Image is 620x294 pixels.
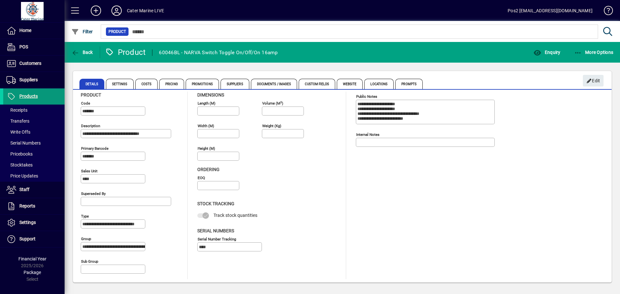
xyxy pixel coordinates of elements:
mat-label: EOQ [198,176,205,180]
mat-label: Height (m) [198,146,215,151]
span: Package [24,270,41,275]
span: Stock Tracking [197,201,234,206]
mat-label: Length (m) [198,101,215,106]
span: Support [19,236,36,241]
span: Price Updates [6,173,38,178]
span: Back [71,50,93,55]
span: More Options [574,50,614,55]
button: Back [70,46,95,58]
a: Customers [3,56,65,72]
mat-label: Superseded by [81,191,106,196]
mat-label: Internal Notes [356,132,379,137]
div: Pos2 [EMAIL_ADDRESS][DOMAIN_NAME] [508,5,593,16]
span: Suppliers [19,77,38,82]
mat-label: Public Notes [356,94,377,99]
span: Serial Numbers [6,140,41,146]
app-page-header-button: Back [65,46,100,58]
a: Stocktakes [3,159,65,170]
a: Suppliers [3,72,65,88]
button: Profile [106,5,127,16]
span: Financial Year [18,256,46,261]
span: Receipts [6,107,27,113]
a: Home [3,23,65,39]
span: Filter [71,29,93,34]
span: POS [19,44,28,49]
span: Custom Fields [299,79,335,89]
span: Track stock quantities [213,213,257,218]
div: 60046BL - NARVA Switch Toggle On/Off/On 16amp [159,47,278,58]
mat-label: Primary barcode [81,146,108,151]
span: Costs [135,79,158,89]
button: Add [86,5,106,16]
button: More Options [573,46,615,58]
a: Staff [3,182,65,198]
mat-label: Volume (m ) [262,101,283,106]
span: Products [19,94,38,99]
span: Stocktakes [6,162,33,167]
mat-label: Code [81,101,90,106]
span: Prompts [395,79,423,89]
span: Locations [364,79,394,89]
span: Serial Numbers [197,228,234,233]
mat-label: Type [81,214,89,218]
span: Promotions [186,79,219,89]
span: Pricebooks [6,151,33,157]
mat-label: Width (m) [198,124,214,128]
span: Reports [19,203,35,208]
button: Filter [70,26,95,37]
span: Product [81,92,101,97]
span: Home [19,28,31,33]
a: POS [3,39,65,55]
a: Reports [3,198,65,214]
span: Details [79,79,104,89]
button: Edit [583,75,604,86]
mat-label: Description [81,124,100,128]
mat-label: Group [81,237,91,241]
button: Enquiry [532,46,562,58]
span: Enquiry [533,50,560,55]
span: Suppliers [221,79,249,89]
a: Pricebooks [3,148,65,159]
span: Settings [106,79,134,89]
mat-label: Serial Number tracking [198,237,236,241]
div: Product [105,47,146,57]
span: Ordering [197,167,220,172]
span: Transfers [6,118,29,124]
a: Write Offs [3,127,65,137]
a: Price Updates [3,170,65,181]
a: Settings [3,215,65,231]
div: Cater Marine LIVE [127,5,164,16]
span: Write Offs [6,129,30,135]
span: Customers [19,61,41,66]
a: Receipts [3,105,65,116]
mat-label: Sales unit [81,169,98,173]
a: Serial Numbers [3,137,65,148]
a: Support [3,231,65,247]
sup: 3 [280,100,282,104]
span: Settings [19,220,36,225]
span: Pricing [159,79,184,89]
span: Website [337,79,363,89]
a: Transfers [3,116,65,127]
span: Edit [586,76,600,86]
span: Staff [19,187,29,192]
span: Product [108,28,126,35]
a: Knowledge Base [599,1,612,22]
span: Dimensions [197,92,224,97]
mat-label: Weight (Kg) [262,124,281,128]
span: Documents / Images [251,79,297,89]
mat-label: Sub group [81,259,98,264]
